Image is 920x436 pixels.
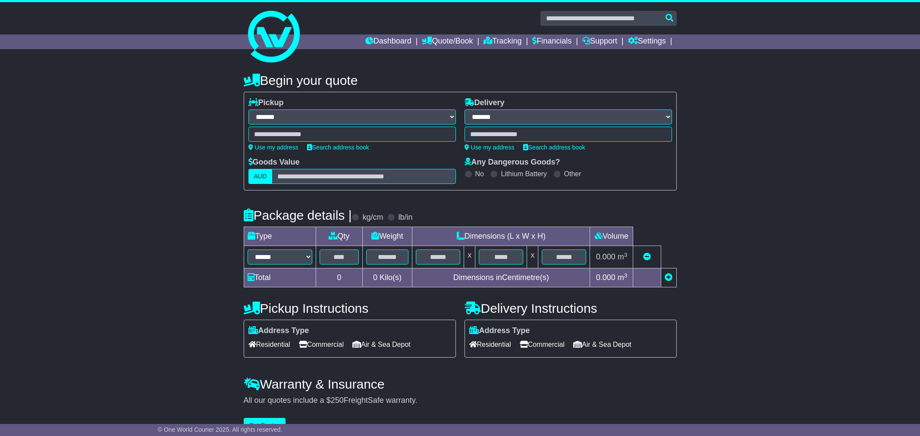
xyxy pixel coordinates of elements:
label: lb/in [398,213,412,222]
td: Kilo(s) [362,268,412,287]
span: Air & Sea Depot [352,338,411,351]
label: Goods Value [248,158,300,167]
a: Financials [532,34,571,49]
h4: Delivery Instructions [465,301,677,315]
span: 250 [331,396,344,405]
td: Type [244,227,316,246]
a: Use my address [465,144,515,151]
label: Lithium Battery [501,170,547,178]
label: Address Type [469,326,530,336]
span: m [618,273,628,282]
a: Remove this item [643,252,651,261]
td: x [527,246,538,268]
div: All our quotes include a $ FreightSafe warranty. [244,396,677,405]
td: Qty [316,227,362,246]
td: Dimensions (L x W x H) [412,227,590,246]
a: Add new item [665,273,672,282]
td: Dimensions in Centimetre(s) [412,268,590,287]
label: Other [564,170,581,178]
h4: Package details | [244,208,352,222]
a: Search address book [307,144,369,151]
label: Pickup [248,98,284,108]
span: m [618,252,628,261]
a: Use my address [248,144,298,151]
td: x [464,246,475,268]
h4: Warranty & Insurance [244,377,677,391]
label: Delivery [465,98,505,108]
td: Total [244,268,316,287]
span: 0.000 [596,273,615,282]
label: AUD [248,169,273,184]
td: Volume [590,227,633,246]
span: Residential [469,338,511,351]
h4: Begin your quote [244,73,677,87]
label: kg/cm [362,213,383,222]
a: Quote/Book [422,34,473,49]
span: © One World Courier 2025. All rights reserved. [158,426,283,433]
label: Any Dangerous Goods? [465,158,560,167]
sup: 3 [624,252,628,258]
span: Air & Sea Depot [573,338,631,351]
td: 0 [316,268,362,287]
button: Get Quotes [244,418,286,433]
span: Residential [248,338,290,351]
a: Search address book [523,144,585,151]
a: Dashboard [365,34,411,49]
h4: Pickup Instructions [244,301,456,315]
label: No [475,170,484,178]
sup: 3 [624,272,628,279]
span: Commercial [520,338,565,351]
span: Commercial [299,338,344,351]
td: Weight [362,227,412,246]
a: Tracking [484,34,521,49]
label: Address Type [248,326,309,336]
span: 0.000 [596,252,615,261]
a: Settings [628,34,666,49]
span: 0 [373,273,377,282]
a: Support [582,34,617,49]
